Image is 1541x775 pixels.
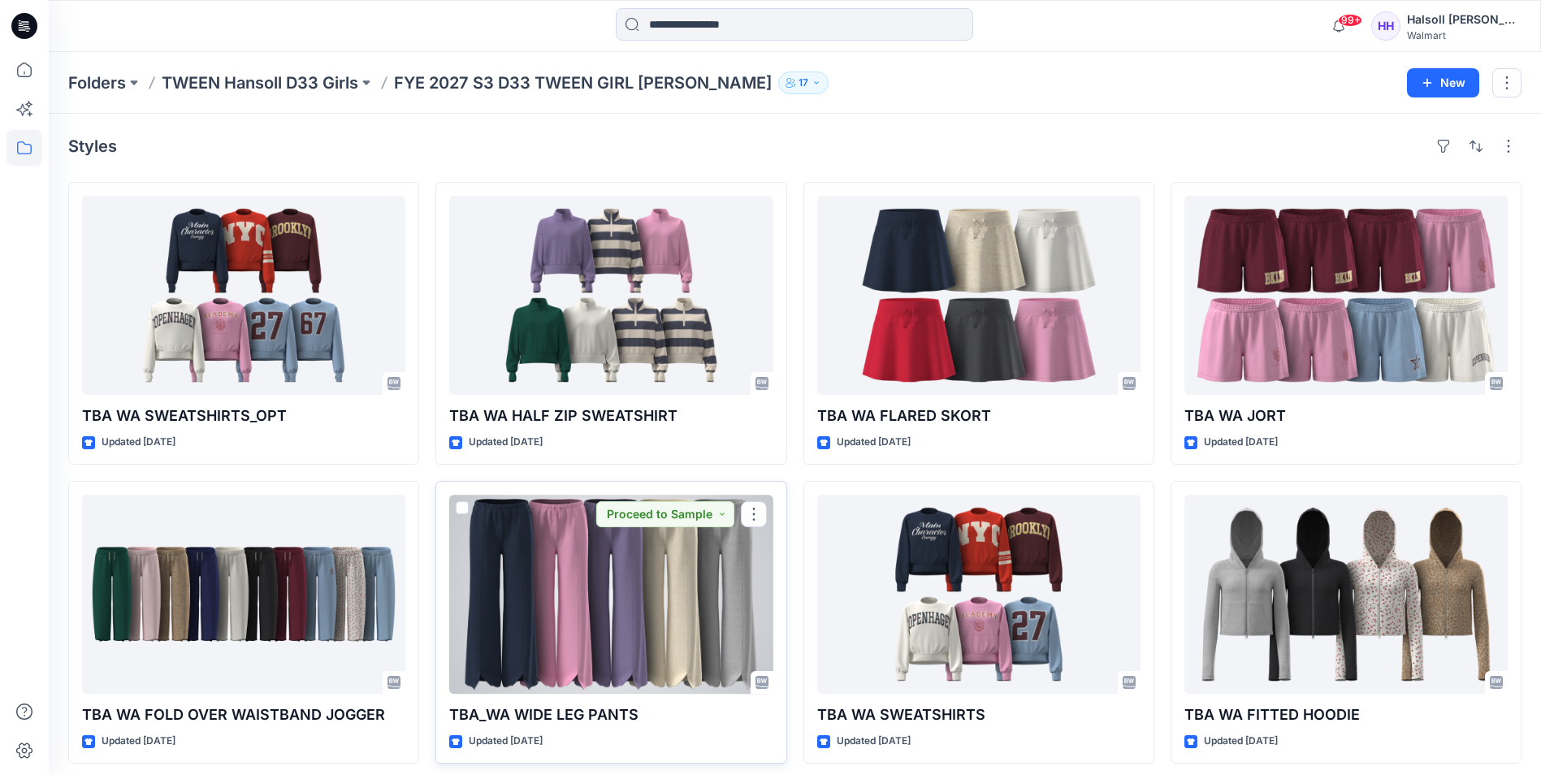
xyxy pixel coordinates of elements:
[449,196,773,395] a: TBA WA HALF ZIP SWEATSHIRT
[1407,68,1479,97] button: New
[837,434,911,451] p: Updated [DATE]
[1184,405,1508,427] p: TBA WA JORT
[799,74,808,92] p: 17
[68,71,126,94] a: Folders
[449,405,773,427] p: TBA WA HALF ZIP SWEATSHIRT
[82,495,405,694] a: TBA WA FOLD OVER WAISTBAND JOGGER
[449,495,773,694] a: TBA_WA WIDE LEG PANTS
[1407,10,1521,29] div: Halsoll [PERSON_NAME] Girls Design Team
[469,733,543,750] p: Updated [DATE]
[449,704,773,726] p: TBA_WA WIDE LEG PANTS
[82,704,405,726] p: TBA WA FOLD OVER WAISTBAND JOGGER
[1204,434,1278,451] p: Updated [DATE]
[1184,704,1508,726] p: TBA WA FITTED HOODIE
[837,733,911,750] p: Updated [DATE]
[82,196,405,395] a: TBA WA SWEATSHIRTS_OPT
[82,405,405,427] p: TBA WA SWEATSHIRTS_OPT
[778,71,829,94] button: 17
[1407,29,1521,41] div: Walmart
[1184,196,1508,395] a: TBA WA JORT
[394,71,772,94] p: FYE 2027 S3 D33 TWEEN GIRL [PERSON_NAME]
[469,434,543,451] p: Updated [DATE]
[68,136,117,156] h4: Styles
[817,495,1141,694] a: TBA WA SWEATSHIRTS
[817,196,1141,395] a: TBA WA FLARED SKORT
[1204,733,1278,750] p: Updated [DATE]
[102,434,175,451] p: Updated [DATE]
[817,405,1141,427] p: TBA WA FLARED SKORT
[102,733,175,750] p: Updated [DATE]
[162,71,358,94] a: TWEEN Hansoll D33 Girls
[1371,11,1400,41] div: HH
[1184,495,1508,694] a: TBA WA FITTED HOODIE
[817,704,1141,726] p: TBA WA SWEATSHIRTS
[1338,14,1362,27] span: 99+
